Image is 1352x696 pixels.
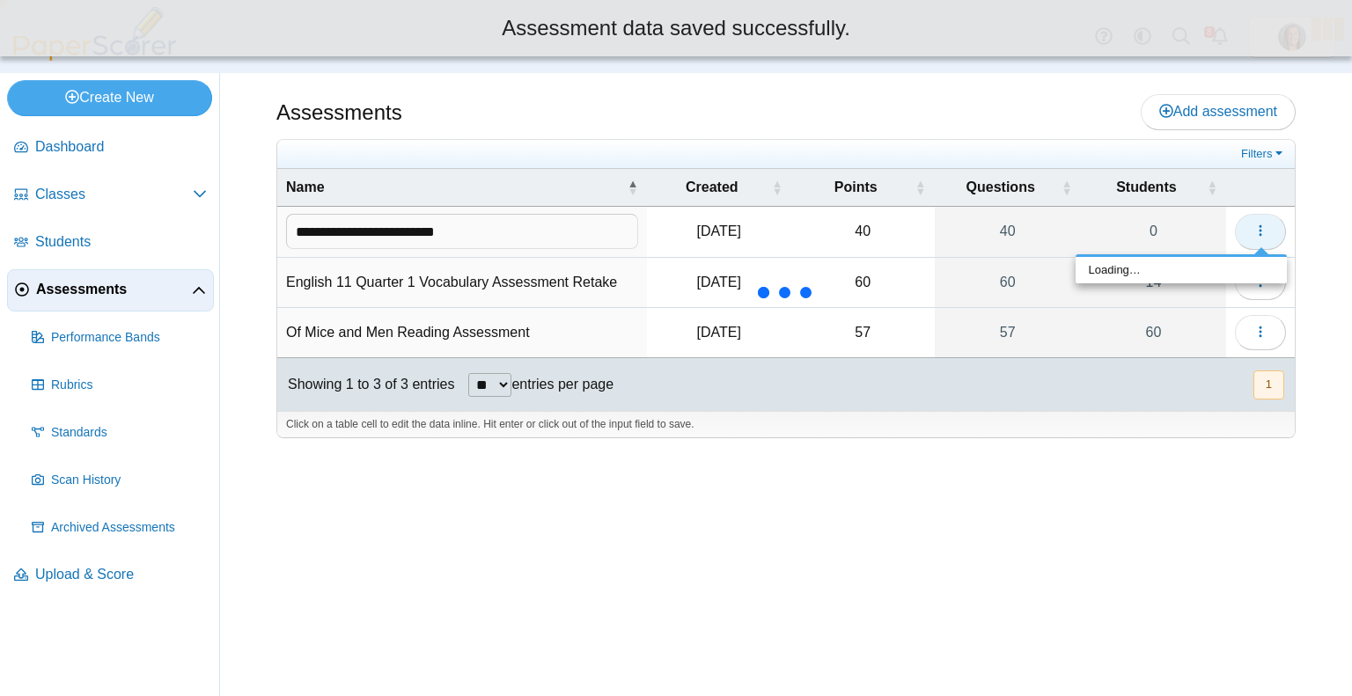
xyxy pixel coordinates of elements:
[1159,104,1277,119] span: Add assessment
[35,565,207,584] span: Upload & Score
[791,258,935,308] td: 60
[277,411,1295,437] div: Click on a table cell to edit the data inline. Hit enter or click out of the input field to save.
[1207,179,1217,196] span: Students : Activate to sort
[7,80,212,115] a: Create New
[35,185,193,204] span: Classes
[7,127,214,169] a: Dashboard
[1252,370,1284,399] nav: pagination
[7,554,214,597] a: Upload & Score
[697,275,741,289] time: Sep 26, 2025 at 7:16 AM
[772,179,783,196] span: Created : Activate to sort
[1141,94,1296,129] a: Add assessment
[7,174,214,216] a: Classes
[51,329,207,347] span: Performance Bands
[7,48,183,63] a: PaperScorer
[791,308,935,358] td: 57
[286,178,624,197] span: Name
[25,412,214,454] a: Standards
[800,178,912,197] span: Points
[935,308,1081,357] a: 57
[628,179,638,196] span: Name : Activate to invert sorting
[697,325,741,340] time: Sep 21, 2025 at 4:36 PM
[13,13,1339,43] div: Assessment data saved successfully.
[277,258,647,308] td: English 11 Quarter 1 Vocabulary Assessment Retake
[51,472,207,489] span: Scan History
[1081,308,1226,357] a: 60
[51,424,207,442] span: Standards
[51,377,207,394] span: Rubrics
[277,358,454,411] div: Showing 1 to 3 of 3 entries
[1237,145,1290,163] a: Filters
[935,258,1081,307] a: 60
[277,308,647,358] td: Of Mice and Men Reading Assessment
[25,459,214,502] a: Scan History
[35,137,207,157] span: Dashboard
[791,207,935,257] td: 40
[697,223,741,238] time: Sep 25, 2025 at 11:53 AM
[915,179,926,196] span: Points : Activate to sort
[7,269,214,311] a: Assessments
[51,519,207,537] span: Archived Assessments
[25,507,214,549] a: Archived Assessments
[25,364,214,407] a: Rubrics
[7,222,214,264] a: Students
[1062,179,1072,196] span: Questions : Activate to sort
[36,280,192,299] span: Assessments
[1253,370,1284,399] button: 1
[25,317,214,359] a: Performance Bands
[1081,207,1226,256] a: 0
[511,377,614,392] label: entries per page
[1076,257,1287,283] div: Loading…
[944,178,1058,197] span: Questions
[935,207,1081,256] a: 40
[656,178,768,197] span: Created
[276,98,402,128] h1: Assessments
[1090,178,1203,197] span: Students
[35,232,207,252] span: Students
